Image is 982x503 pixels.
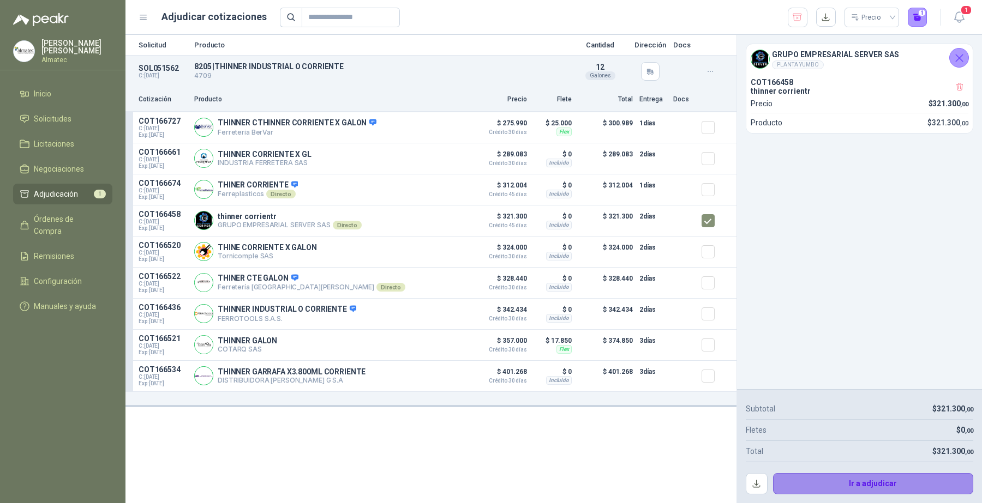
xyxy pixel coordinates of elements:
button: Cerrar [949,48,969,68]
span: 321.300 [932,99,968,108]
span: 12 [596,63,604,71]
p: $ 0 [534,210,572,223]
p: COTARQ SAS [218,345,277,353]
span: 1 [960,5,972,15]
img: Company Logo [751,50,769,68]
div: Incluido [546,314,572,323]
p: Dirección [634,41,667,49]
p: Producto [751,117,782,129]
p: Ferreteria BerVar [218,128,376,136]
p: $ 0 [534,365,572,378]
p: $ [932,403,973,415]
div: Flex [556,128,572,136]
p: THINNER CTHINNER CORRIENTE X GALON [218,118,376,128]
button: Ir a adjudicar [773,473,974,495]
p: $ 289.083 [472,148,527,166]
p: $ 328.440 [472,272,527,290]
div: Galones [585,71,615,80]
p: $ 0 [534,179,572,192]
p: THINER CORRIENTE [218,180,298,190]
span: C: [DATE] [139,125,188,132]
span: Remisiones [34,250,74,262]
p: Total [746,445,763,457]
span: Exp: [DATE] [139,132,188,138]
p: COT166661 [139,148,188,156]
span: Exp: [DATE] [139,225,188,232]
span: Crédito 30 días [472,347,527,353]
img: Company Logo [195,243,213,260]
p: $ 324.000 [472,241,527,259]
span: Crédito 30 días [472,316,527,322]
div: Incluido [546,221,572,229]
p: Flete [534,94,572,105]
p: Producto [194,94,466,105]
div: Incluido [546,283,572,292]
p: SOL051562 [139,64,188,72]
p: Docs [673,94,695,105]
a: Configuración [13,271,112,292]
p: $ 0 [534,148,572,161]
img: Company Logo [195,336,213,354]
p: 2 días [639,241,667,254]
span: Exp: [DATE] [139,318,188,325]
p: THINNER CORRIENTE X GL [218,150,312,159]
p: DISTRIBUIDORA [PERSON_NAME] G S.A [218,376,366,384]
p: THINNER INDUSTRIAL O CORRIENTE [218,305,356,314]
p: Ferretería [GEOGRAPHIC_DATA][PERSON_NAME] [218,283,405,292]
span: C: [DATE] [139,187,188,194]
span: 0 [961,426,973,434]
p: 3 días [639,365,667,378]
p: $ 312.004 [578,179,633,201]
p: $ 321.300 [578,210,633,232]
span: Crédito 30 días [472,285,527,290]
p: Entrega [639,94,667,105]
p: THINE CORRIENTE X GALON [218,243,317,252]
p: COT166534 [139,365,188,374]
img: Logo peakr [13,13,69,26]
img: Company Logo [195,118,213,136]
div: Incluido [546,159,572,167]
p: 2 días [639,210,667,223]
p: INDUSTRIA FERRETERA SAS [218,159,312,167]
p: Docs [673,41,695,49]
p: COT166458 [751,78,968,87]
span: Exp: [DATE] [139,194,188,201]
span: C: [DATE] [139,156,188,163]
span: Manuales y ayuda [34,300,96,312]
div: Incluido [546,376,572,385]
p: THINER CTE GALON [218,274,405,283]
span: ,00 [960,101,968,108]
p: FERROTOOLS S.A.S. [218,314,356,323]
div: Directo [333,221,362,229]
p: GRUPO EMPRESARIAL SERVER SAS [218,221,362,229]
span: 1 [94,190,106,198]
span: Órdenes de Compra [34,213,102,237]
button: 1 [908,8,927,27]
span: Exp: [DATE] [139,380,188,387]
p: $ 275.990 [472,117,527,135]
span: Crédito 30 días [472,378,527,384]
img: Company Logo [195,305,213,323]
p: C: [DATE] [139,72,188,79]
p: [PERSON_NAME] [PERSON_NAME] [41,39,112,54]
img: Company Logo [14,41,34,62]
p: COT166458 [139,210,188,219]
p: $ 374.850 [578,334,633,356]
p: $ 17.850 [534,334,572,347]
p: Subtotal [746,403,775,415]
span: Crédito 30 días [472,254,527,259]
p: $ 300.989 [578,117,633,138]
p: 2 días [639,272,667,285]
div: Flex [556,345,572,354]
img: Company Logo [195,274,213,292]
div: Directo [376,283,405,292]
span: Crédito 45 días [472,223,527,228]
p: $ 401.268 [472,365,527,384]
span: Exp: [DATE] [139,163,188,169]
p: Cotización [139,94,188,105]
p: $ 357.000 [472,334,527,353]
p: COT166520 [139,241,188,250]
p: THINNER GALON [218,336,277,345]
span: C: [DATE] [139,312,188,318]
p: 2 días [639,303,667,316]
